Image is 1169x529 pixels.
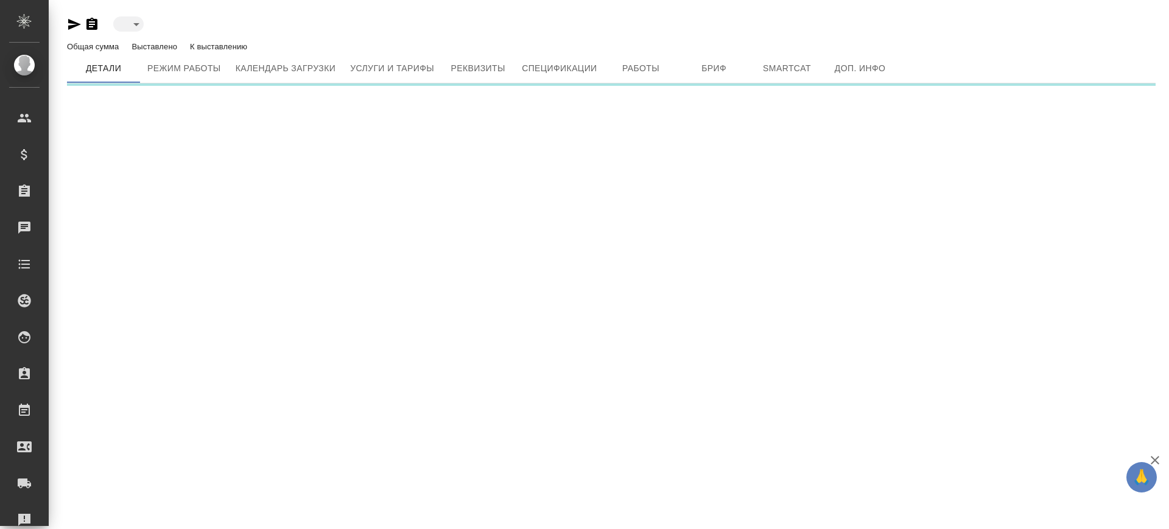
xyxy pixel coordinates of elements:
span: Работы [612,61,670,76]
span: Бриф [685,61,743,76]
button: Скопировать ссылку [85,17,99,32]
span: 🙏 [1131,464,1152,490]
p: К выставлению [190,42,250,51]
div: ​ [113,16,144,32]
button: Скопировать ссылку для ЯМессенджера [67,17,82,32]
p: Выставлено [132,42,180,51]
p: Общая сумма [67,42,122,51]
span: Календарь загрузки [236,61,336,76]
button: 🙏 [1126,462,1157,492]
span: Детали [74,61,133,76]
span: Спецификации [522,61,597,76]
span: Реквизиты [449,61,507,76]
span: Smartcat [758,61,816,76]
span: Режим работы [147,61,221,76]
span: Услуги и тарифы [350,61,434,76]
span: Доп. инфо [831,61,890,76]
